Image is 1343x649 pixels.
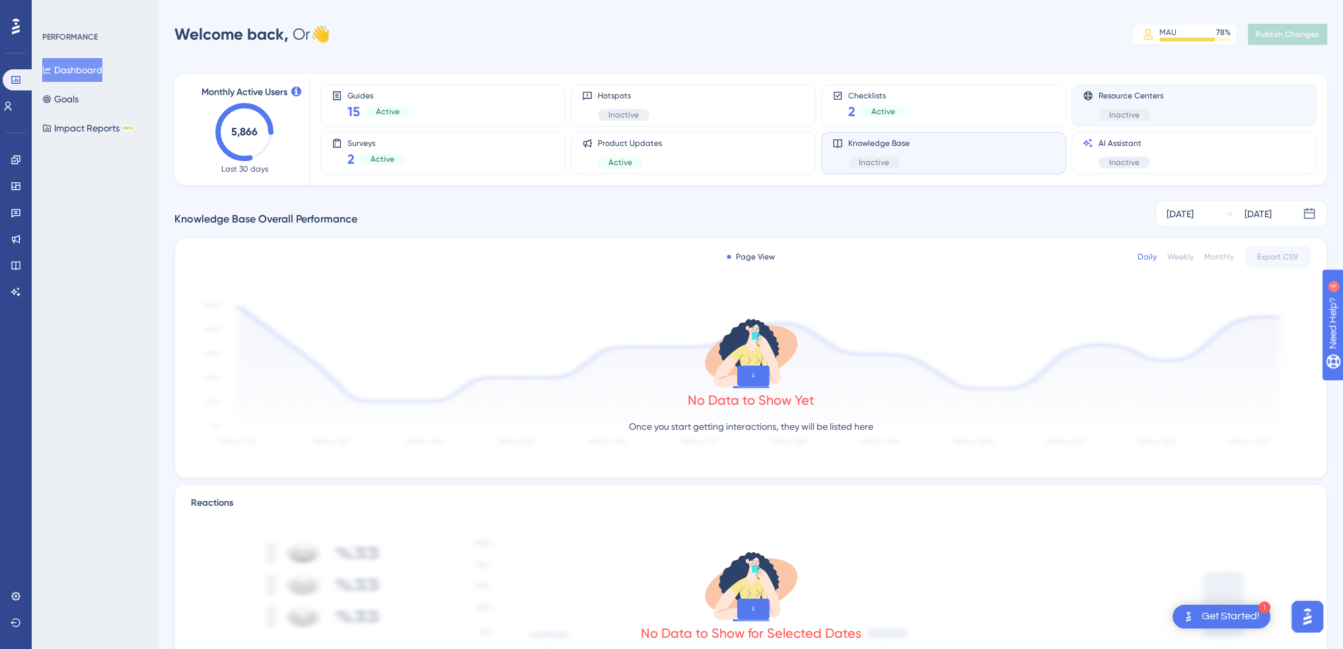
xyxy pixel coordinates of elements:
iframe: UserGuiding AI Assistant Launcher [1288,597,1327,636]
button: Publish Changes [1248,24,1327,45]
div: 78 % [1216,27,1231,38]
div: Or 👋 [174,24,330,45]
button: Goals [42,87,79,111]
span: Checklists [848,90,906,100]
div: Daily [1138,252,1157,262]
div: Open Get Started! checklist, remaining modules: 1 [1173,605,1270,629]
span: Need Help? [31,3,83,19]
span: Publish Changes [1256,29,1319,40]
span: Inactive [859,157,889,168]
span: Active [608,157,632,168]
span: Active [871,106,895,117]
span: Inactive [1109,157,1140,168]
div: 4 [92,7,96,17]
span: Last 30 days [221,164,268,174]
span: Inactive [608,110,639,120]
span: Welcome back, [174,24,289,44]
div: MAU [1159,27,1177,38]
button: Export CSV [1245,246,1311,267]
span: Hotspots [598,90,649,101]
div: Get Started! [1202,609,1260,624]
button: Impact ReportsBETA [42,116,134,140]
span: Guides [347,90,410,100]
span: 2 [347,150,355,168]
div: 1 [1258,601,1270,613]
div: Weekly [1167,252,1194,262]
div: BETA [122,125,134,131]
text: 5,866 [231,125,258,138]
span: Knowledge Base Overall Performance [174,211,357,227]
span: Monthly Active Users [201,85,287,100]
span: AI Assistant [1099,138,1150,149]
div: No Data to Show Yet [688,391,815,409]
div: [DATE] [1245,206,1272,222]
span: Product Updates [598,138,662,149]
span: Resource Centers [1099,90,1163,101]
span: Inactive [1109,110,1140,120]
span: Active [376,106,400,117]
img: launcher-image-alternative-text [1180,609,1196,625]
span: 2 [848,102,855,121]
span: 15 [347,102,360,121]
button: Dashboard [42,58,102,82]
span: Knowledge Base [848,138,910,149]
div: Monthly [1204,252,1234,262]
span: Surveys [347,138,405,147]
span: Export CSV [1257,252,1299,262]
div: Reactions [191,495,1311,511]
span: Active [371,154,394,164]
div: PERFORMANCE [42,32,98,42]
div: Page View [727,252,775,262]
div: No Data to Show for Selected Dates [641,624,861,642]
div: [DATE] [1167,206,1194,222]
p: Once you start getting interactions, they will be listed here [629,419,873,434]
